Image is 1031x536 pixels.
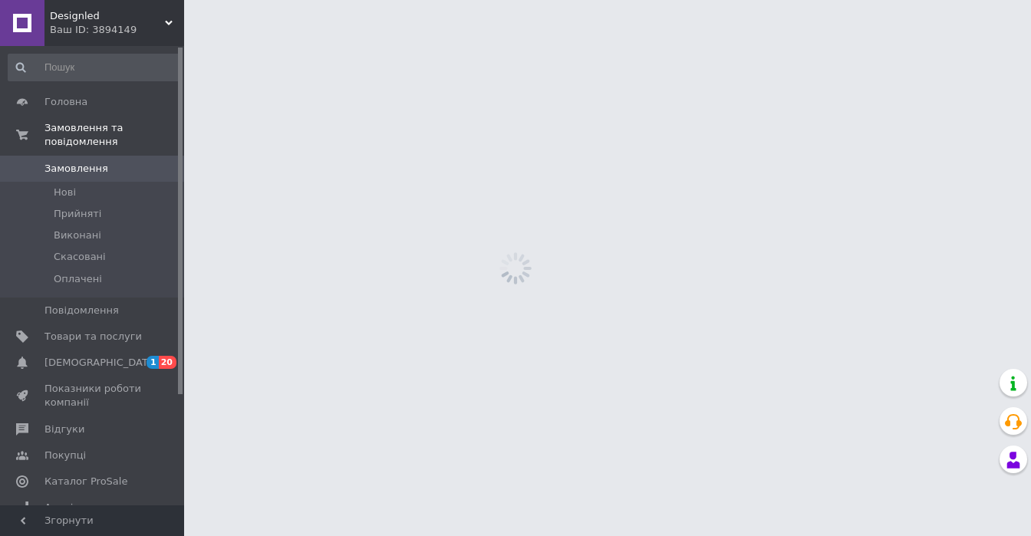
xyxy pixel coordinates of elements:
[8,54,181,81] input: Пошук
[54,229,101,242] span: Виконані
[50,23,184,37] div: Ваш ID: 3894149
[44,95,87,109] span: Головна
[44,330,142,344] span: Товари та послуги
[44,304,119,317] span: Повідомлення
[44,356,158,370] span: [DEMOGRAPHIC_DATA]
[44,382,142,409] span: Показники роботи компанії
[44,423,84,436] span: Відгуки
[44,162,108,176] span: Замовлення
[147,356,159,369] span: 1
[54,186,76,199] span: Нові
[54,207,101,221] span: Прийняті
[44,501,97,515] span: Аналітика
[44,121,184,149] span: Замовлення та повідомлення
[50,9,165,23] span: Designled
[44,449,86,462] span: Покупці
[44,475,127,488] span: Каталог ProSale
[159,356,176,369] span: 20
[54,250,106,264] span: Скасовані
[54,272,102,286] span: Оплачені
